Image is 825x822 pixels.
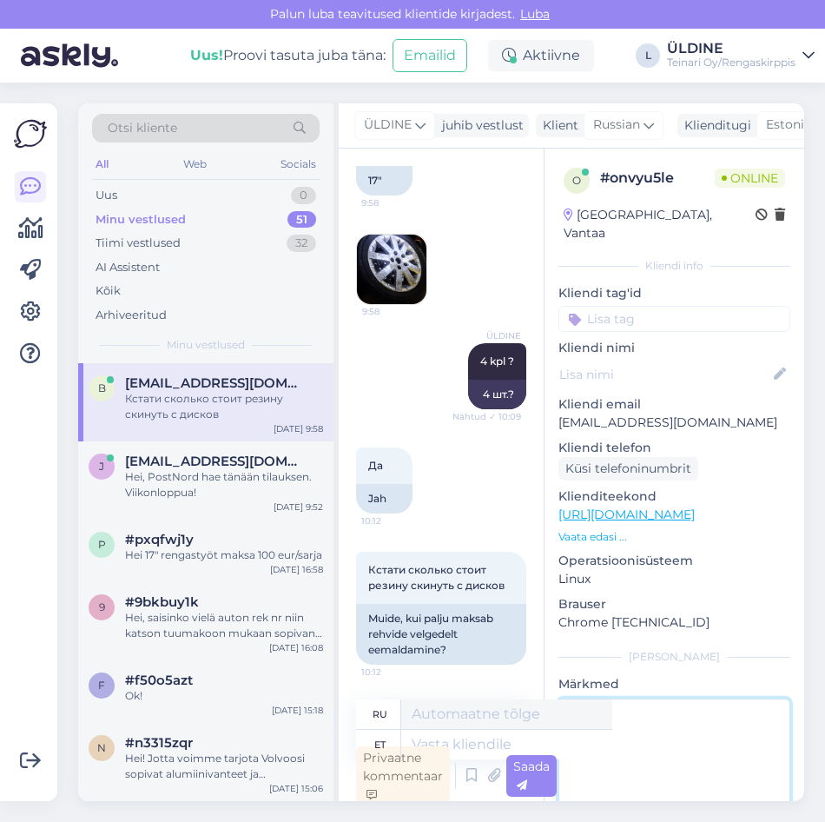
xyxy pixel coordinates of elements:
div: Teinari Oy/Rengaskirppis [667,56,795,70]
a: ÜLDINETeinari Oy/Rengaskirppis [667,42,815,70]
div: Jah [356,484,412,514]
div: Minu vestlused [96,211,186,229]
span: brovarski@mail.ru [125,375,306,391]
div: ÜLDINE [667,42,795,56]
div: Socials [277,153,320,176]
div: Кстати сколько стоит резину скинуть с дисков [125,391,323,422]
div: 0 [291,187,316,204]
span: Кстати сколько стоит резину скинуть с дисков [368,563,505,592]
span: #9bkbuy1k [125,594,199,610]
div: 17" [356,166,412,196]
span: Otsi kliente [108,119,177,137]
div: Web [180,153,210,176]
span: 9 [99,600,105,613]
p: Chrome [TECHNICAL_ID] [558,613,790,632]
div: 32 [287,235,316,252]
div: Kõik [96,282,121,300]
div: et [374,730,386,759]
div: [GEOGRAPHIC_DATA], Vantaa [564,206,756,242]
span: n [97,741,106,754]
span: b [98,381,106,394]
span: Minu vestlused [167,337,245,353]
p: Kliendi tag'id [558,284,790,302]
p: Märkmed [558,675,790,693]
div: [DATE] 15:18 [272,704,323,717]
p: Kliendi telefon [558,439,790,457]
p: Klienditeekond [558,487,790,506]
div: [DATE] 16:08 [269,641,323,654]
span: Estonian [766,116,819,135]
span: jarmo.vaastela@me.com [125,454,306,469]
div: Ok! [125,688,323,704]
span: j [99,460,104,473]
span: 10:12 [361,514,426,527]
img: Askly Logo [14,117,47,150]
span: #n3315zqr [125,735,193,751]
span: 4 kpl ? [480,355,514,368]
img: Attachment [357,235,426,304]
div: [DATE] 15:06 [269,782,323,795]
div: [DATE] 16:58 [270,563,323,576]
input: Lisa tag [558,306,790,332]
div: [PERSON_NAME] [558,649,790,665]
div: Tiimi vestlused [96,235,181,252]
a: [URL][DOMAIN_NAME] [558,507,695,522]
div: Hei, saisinko vielä auton rek nr niin katson tuumakoon mukaan sopivan renkaan. [125,610,323,641]
span: Luba [515,6,555,22]
p: [EMAIL_ADDRESS][DOMAIN_NAME] [558,414,790,432]
span: p [98,538,106,551]
span: #pxqfwj1y [125,532,194,547]
p: Brauser [558,595,790,613]
p: Vaata edasi ... [558,529,790,545]
div: juhib vestlust [435,116,524,135]
div: Hei! Jotta voimme tarjota Volvoosi sopivat alumiinivanteet ja kitkarenkaat (jako 5x108, keskireik... [125,751,323,782]
p: Kliendi email [558,395,790,414]
div: L [636,43,660,68]
div: 51 [287,211,316,229]
div: ru [373,699,387,729]
div: [DATE] 9:52 [274,500,323,514]
span: 9:58 [362,305,427,318]
span: Online [715,169,785,188]
span: #f50o5azt [125,673,193,688]
b: Uus! [190,47,223,63]
span: Nähtud ✓ 10:09 [452,410,521,423]
div: Kliendi info [558,258,790,274]
div: Hei, PostNord hae tänään tilauksen. Viikonloppua! [125,469,323,500]
div: 4 шт.? [468,380,526,409]
div: AI Assistent [96,259,160,276]
button: Emailid [393,39,467,72]
div: Küsi telefoninumbrit [558,457,698,481]
p: Linux [558,570,790,588]
div: Aktiivne [488,40,594,71]
div: # onvyu5le [600,168,715,189]
span: Russian [593,116,640,135]
input: Lisa nimi [559,365,770,384]
div: Hei 17" rengastyöt maksa 100 eur/sarja [125,547,323,563]
div: All [92,153,112,176]
span: 10:12 [361,666,426,679]
span: Да [368,459,383,472]
div: Uus [96,187,117,204]
div: Proovi tasuta juba täna: [190,45,386,66]
p: Operatsioonisüsteem [558,552,790,570]
span: Saada [513,759,550,792]
div: Arhiveeritud [96,307,167,324]
div: [DATE] 9:58 [274,422,323,435]
div: Privaatne kommentaar [356,746,450,806]
span: 9:58 [361,196,426,209]
span: f [98,679,105,692]
p: Kliendi nimi [558,339,790,357]
span: ÜLDINE [364,116,412,135]
div: Klient [536,116,578,135]
span: o [572,174,581,187]
span: ÜLDINE [456,329,521,342]
div: Muide, kui palju maksab rehvide velgedelt eemaldamine? [356,604,526,665]
div: Klienditugi [677,116,751,135]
